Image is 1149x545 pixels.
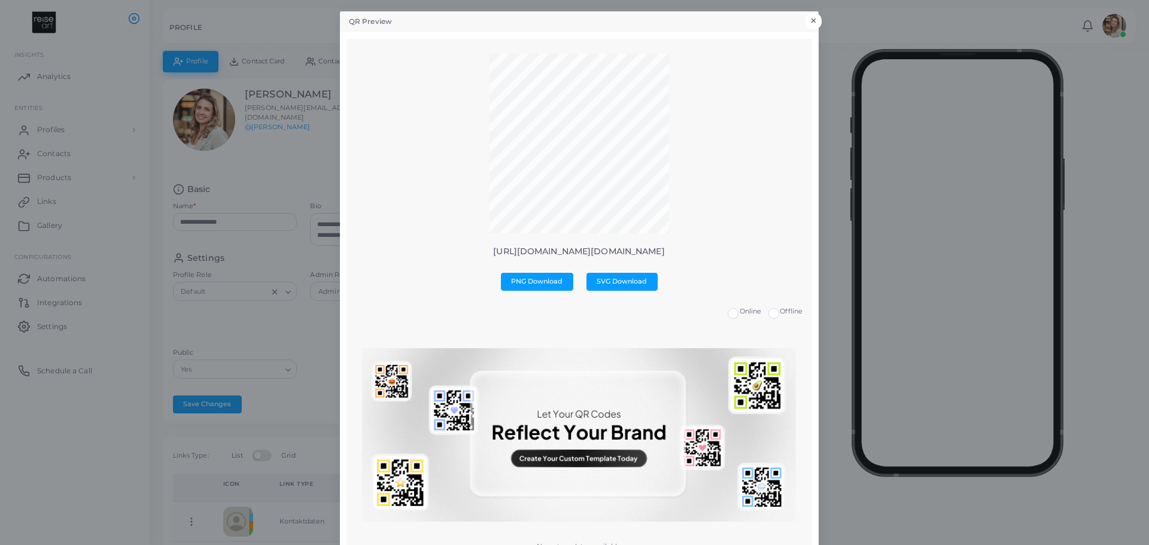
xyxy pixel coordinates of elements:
h5: QR Preview [349,17,392,27]
img: No qr templates [362,348,796,522]
span: Offline [780,307,803,315]
button: SVG Download [586,273,658,291]
span: SVG Download [597,277,647,285]
span: Online [740,307,762,315]
button: Close [805,13,822,29]
span: PNG Download [511,277,563,285]
p: [URL][DOMAIN_NAME][DOMAIN_NAME] [355,246,803,257]
button: PNG Download [501,273,573,291]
